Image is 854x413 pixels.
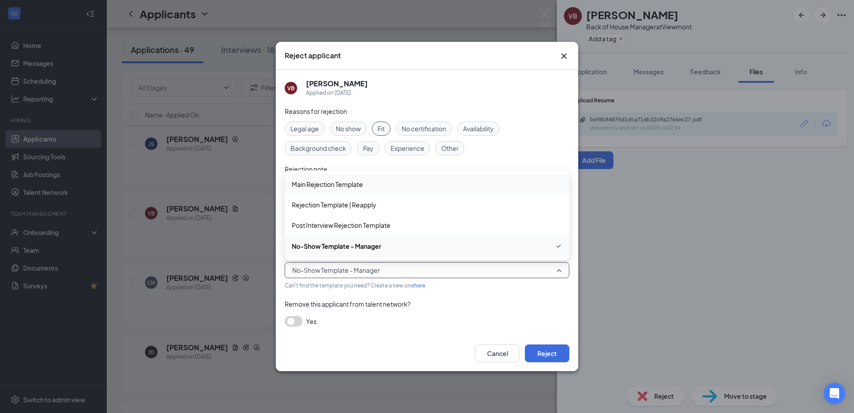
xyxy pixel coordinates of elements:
[285,107,347,115] span: Reasons for rejection
[306,89,368,97] div: Applied on [DATE]
[290,124,319,134] span: Legal age
[285,165,327,173] span: Rejection note
[402,124,446,134] span: No certification
[414,282,425,289] a: here
[292,179,363,189] span: Main Rejection Template
[285,300,411,308] span: Remove this applicant from talent network?
[463,124,494,134] span: Availability
[292,241,381,251] span: No-Show Template - Manager
[441,143,459,153] span: Other
[336,124,361,134] span: No show
[306,316,317,327] span: Yes
[292,263,380,277] span: No-Show Template - Manager
[391,143,424,153] span: Experience
[287,85,294,92] div: VB
[285,282,427,289] span: Can't find the template you need? Create a new one .
[525,344,569,362] button: Reject
[475,344,520,362] button: Cancel
[378,124,385,134] span: Fit
[559,51,569,61] button: Close
[363,143,374,153] span: Pay
[292,200,376,210] span: Rejection Template | Reapply
[824,383,845,404] div: Open Intercom Messenger
[559,51,569,61] svg: Cross
[292,220,391,230] span: Post Interview Rejection Template
[306,79,368,89] h5: [PERSON_NAME]
[285,51,341,61] h3: Reject applicant
[555,241,562,251] svg: Checkmark
[290,143,346,153] span: Background check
